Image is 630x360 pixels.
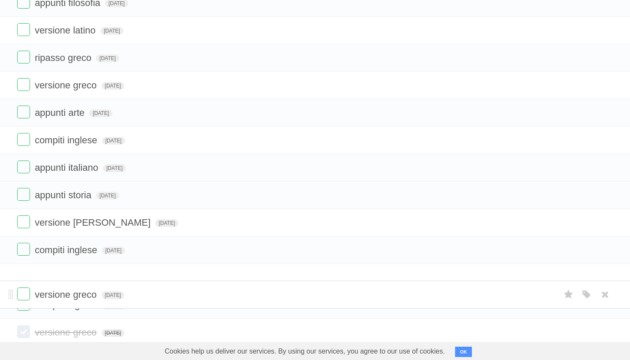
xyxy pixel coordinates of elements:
[35,289,99,300] span: versione greco
[96,192,119,200] span: [DATE]
[35,245,99,255] span: compiti inglese
[17,215,30,228] label: Done
[17,23,30,36] label: Done
[35,107,87,118] span: appunti arte
[17,188,30,201] label: Done
[17,51,30,64] label: Done
[35,25,98,36] span: versione latino
[35,217,153,228] span: versione [PERSON_NAME]
[89,109,112,117] span: [DATE]
[17,106,30,118] label: Done
[102,247,125,254] span: [DATE]
[35,162,100,173] span: appunti italiano
[17,78,30,91] label: Done
[561,287,577,302] label: Star task
[102,82,125,90] span: [DATE]
[17,287,30,300] label: Done
[103,164,126,172] span: [DATE]
[102,137,125,145] span: [DATE]
[17,133,30,146] label: Done
[35,80,99,91] span: versione greco
[102,291,125,299] span: [DATE]
[17,243,30,256] label: Done
[102,329,125,337] span: [DATE]
[96,54,119,62] span: [DATE]
[156,343,453,360] span: Cookies help us deliver our services. By using our services, you agree to our use of cookies.
[35,52,93,63] span: ripasso greco
[100,27,123,35] span: [DATE]
[17,325,30,338] label: Done
[17,160,30,173] label: Done
[35,135,99,145] span: compiti inglese
[155,219,178,227] span: [DATE]
[35,190,93,200] span: appunti storia
[455,347,472,357] button: OK
[35,327,99,338] span: versione greco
